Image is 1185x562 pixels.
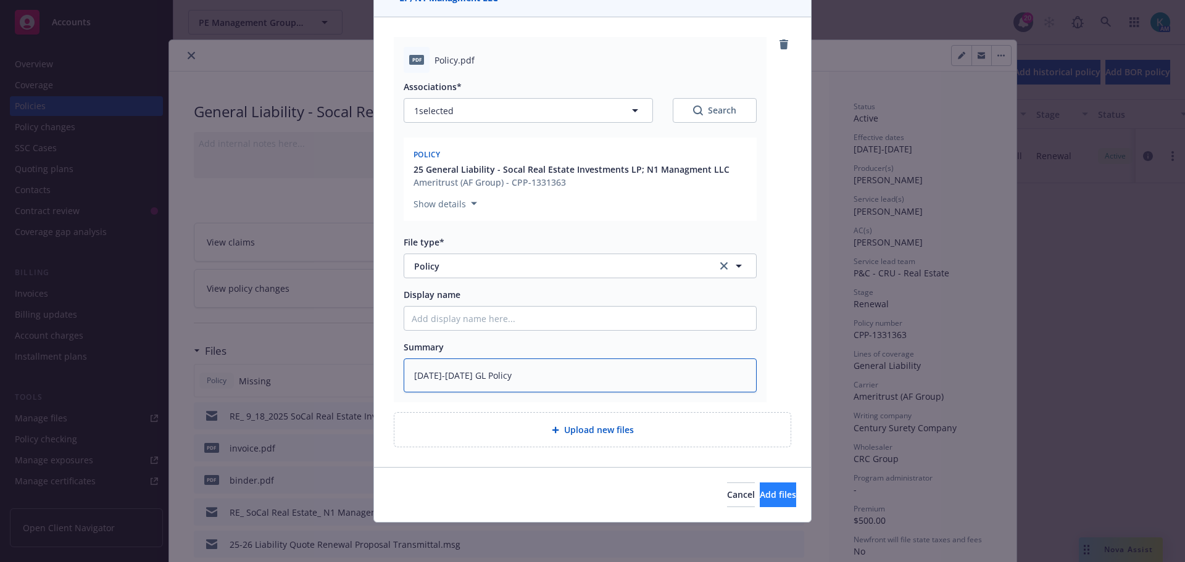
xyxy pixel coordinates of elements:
[727,482,755,507] button: Cancel
[760,489,796,500] span: Add files
[394,412,791,447] div: Upload new files
[404,358,757,392] textarea: [DATE]-[DATE] GL Policy
[760,482,796,507] button: Add files
[564,423,634,436] span: Upload new files
[727,489,755,500] span: Cancel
